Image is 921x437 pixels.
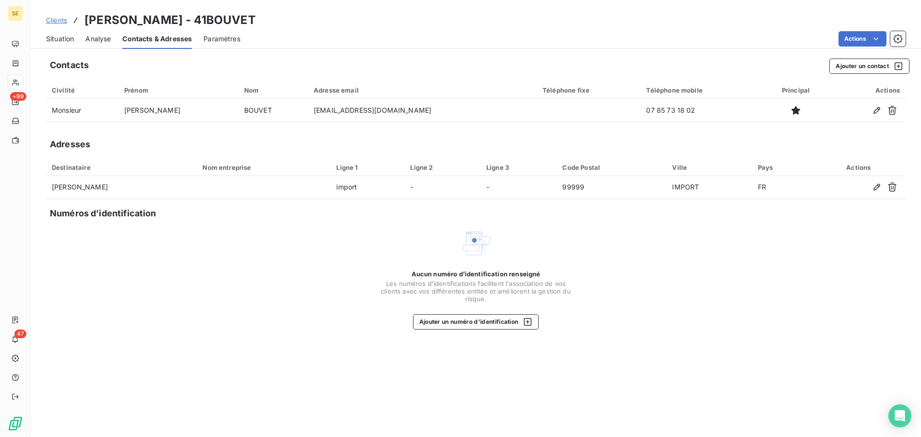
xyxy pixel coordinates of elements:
[46,99,118,122] td: Monsieur
[640,99,761,122] td: 07 85 73 18 02
[837,86,900,94] div: Actions
[331,176,404,199] td: import
[46,34,74,44] span: Situation
[767,86,825,94] div: Principal
[52,164,191,171] div: Destinataire
[124,86,233,94] div: Prénom
[8,6,23,21] div: SE
[380,280,572,303] span: Les numéros d'identifications facilitent l'association de vos clients avec vos différentes entité...
[817,164,900,171] div: Actions
[122,34,192,44] span: Contacts & Adresses
[481,176,557,199] td: -
[203,34,240,44] span: Paramètres
[672,164,746,171] div: Ville
[52,86,113,94] div: Civilité
[412,270,541,278] span: Aucun numéro d’identification renseigné
[85,34,111,44] span: Analyse
[838,31,886,47] button: Actions
[336,164,399,171] div: Ligne 1
[829,59,909,74] button: Ajouter un contact
[646,86,755,94] div: Téléphone mobile
[202,164,325,171] div: Nom entreprise
[543,86,635,94] div: Téléphone fixe
[758,164,806,171] div: Pays
[84,12,256,29] h3: [PERSON_NAME] - 41BOUVET
[46,176,197,199] td: [PERSON_NAME]
[404,176,481,199] td: -
[10,92,26,101] span: +99
[410,164,475,171] div: Ligne 2
[46,16,67,24] span: Clients
[486,164,551,171] div: Ligne 3
[46,15,67,25] a: Clients
[14,330,26,338] span: 47
[314,86,531,94] div: Adresse email
[238,99,308,122] td: BOUVET
[8,416,23,431] img: Logo LeanPay
[413,314,539,330] button: Ajouter un numéro d’identification
[118,99,238,122] td: [PERSON_NAME]
[50,59,89,72] h5: Contacts
[562,164,661,171] div: Code Postal
[460,228,491,259] img: Empty state
[8,94,23,109] a: +99
[244,86,302,94] div: Nom
[308,99,537,122] td: [EMAIL_ADDRESS][DOMAIN_NAME]
[50,138,90,151] h5: Adresses
[666,176,752,199] td: IMPORT
[50,207,156,220] h5: Numéros d’identification
[888,404,911,427] div: Open Intercom Messenger
[556,176,666,199] td: 99999
[752,176,812,199] td: FR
